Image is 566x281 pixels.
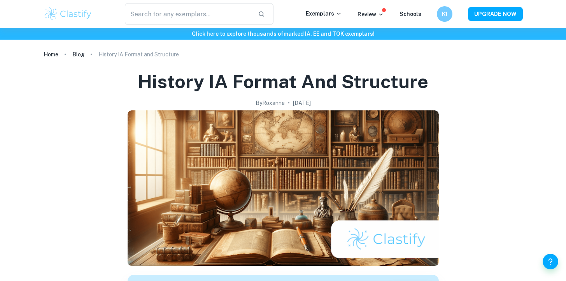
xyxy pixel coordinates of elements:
[288,99,290,107] p: •
[440,10,449,18] h6: K1
[437,6,452,22] button: K1
[543,254,558,269] button: Help and Feedback
[2,30,564,38] h6: Click here to explore thousands of marked IA, EE and TOK exemplars !
[306,9,342,18] p: Exemplars
[44,6,93,22] img: Clastify logo
[293,99,311,107] h2: [DATE]
[128,110,439,266] img: History IA Format and Structure cover image
[138,69,428,94] h1: History IA Format and Structure
[400,11,421,17] a: Schools
[468,7,523,21] button: UPGRADE NOW
[256,99,285,107] h2: By Roxanne
[44,49,58,60] a: Home
[125,3,252,25] input: Search for any exemplars...
[98,50,179,59] p: History IA Format and Structure
[72,49,84,60] a: Blog
[357,10,384,19] p: Review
